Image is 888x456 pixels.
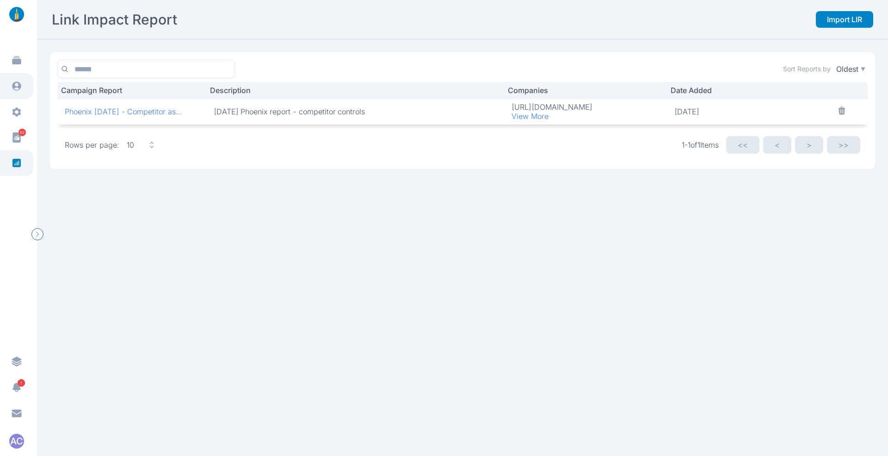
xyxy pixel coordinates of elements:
button: View More [512,112,660,121]
button: > [795,136,823,154]
button: << [726,136,759,154]
div: [DATE] Phoenix report - competitor controls [214,107,497,116]
p: Date Added [671,86,803,95]
p: [URL][DOMAIN_NAME] [512,102,660,112]
p: 10 [127,140,134,150]
img: linklaunch_small.2ae18699.png [6,7,28,22]
p: [DATE] [674,107,808,116]
button: Phoenix [DATE] - Competitor as Control.pdf [65,107,199,116]
p: 1 - 1 of 1 Items [682,140,719,150]
span: 62 [18,129,26,136]
button: 10 [123,136,160,154]
p: Oldest [836,64,858,74]
h2: Link Impact Report [52,11,177,28]
p: Rows per page: [65,140,119,150]
p: Description [210,86,491,95]
label: Sort Reports by [783,64,831,74]
button: < [763,136,791,154]
p: Companies [508,86,654,95]
p: Campaign Report [61,86,194,95]
button: Oldest [834,62,868,75]
button: Import LIR [816,11,873,28]
button: >> [827,136,860,154]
